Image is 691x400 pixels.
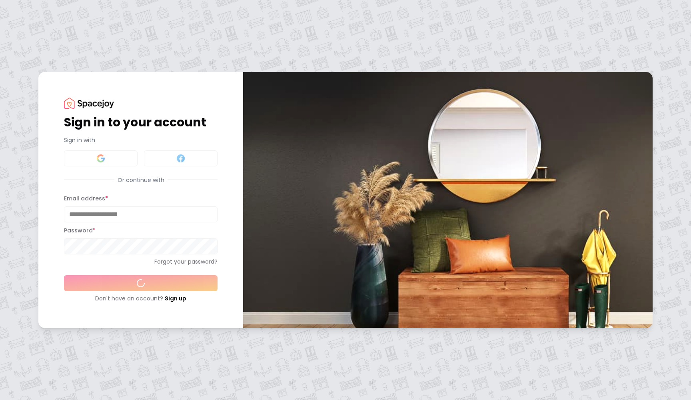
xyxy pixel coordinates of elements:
[64,136,218,144] p: Sign in with
[114,176,168,184] span: Or continue with
[64,98,114,108] img: Spacejoy Logo
[64,115,218,130] h1: Sign in to your account
[64,294,218,302] div: Don't have an account?
[64,226,96,234] label: Password
[243,72,653,328] img: banner
[64,194,108,202] label: Email address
